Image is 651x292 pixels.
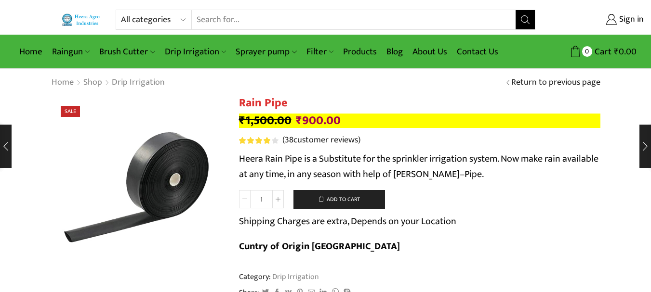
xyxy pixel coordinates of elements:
[516,10,535,29] button: Search button
[239,151,598,182] span: Heera Rain Pipe is a Substitute for the sprinkler irrigation system. Now make rain available at a...
[293,190,385,209] button: Add to cart
[271,270,319,283] a: Drip Irrigation
[14,40,47,63] a: Home
[239,271,319,282] span: Category:
[382,40,408,63] a: Blog
[51,76,165,89] nav: Breadcrumb
[408,40,452,63] a: About Us
[592,45,611,58] span: Cart
[614,44,619,59] span: ₹
[47,40,94,63] a: Raingun
[61,106,80,117] span: Sale
[550,11,644,28] a: Sign in
[282,134,360,147] a: (38customer reviews)
[285,133,293,147] span: 38
[239,96,600,110] h1: Rain Pipe
[582,46,592,56] span: 0
[511,76,600,89] a: Return to previous page
[239,111,245,130] span: ₹
[239,137,271,144] span: Rated out of 5 based on customer ratings
[545,43,637,61] a: 0 Cart ₹0.00
[239,111,292,130] bdi: 1,500.00
[160,40,231,63] a: Drip Irrigation
[251,190,272,208] input: Product quantity
[452,40,503,63] a: Contact Us
[239,137,280,144] span: 38
[296,111,341,130] bdi: 900.00
[302,40,338,63] a: Filter
[192,10,515,29] input: Search for...
[239,238,400,254] b: Cuntry of Origin [GEOGRAPHIC_DATA]
[239,137,278,144] div: Rated 4.13 out of 5
[617,13,644,26] span: Sign in
[614,44,637,59] bdi: 0.00
[83,76,103,89] a: Shop
[94,40,159,63] a: Brush Cutter
[51,96,225,269] img: Heera Rain Pipe
[239,214,456,229] p: Shipping Charges are extra, Depends on your Location
[296,111,302,130] span: ₹
[231,40,301,63] a: Sprayer pump
[111,76,165,89] a: Drip Irrigation
[51,76,74,89] a: Home
[338,40,382,63] a: Products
